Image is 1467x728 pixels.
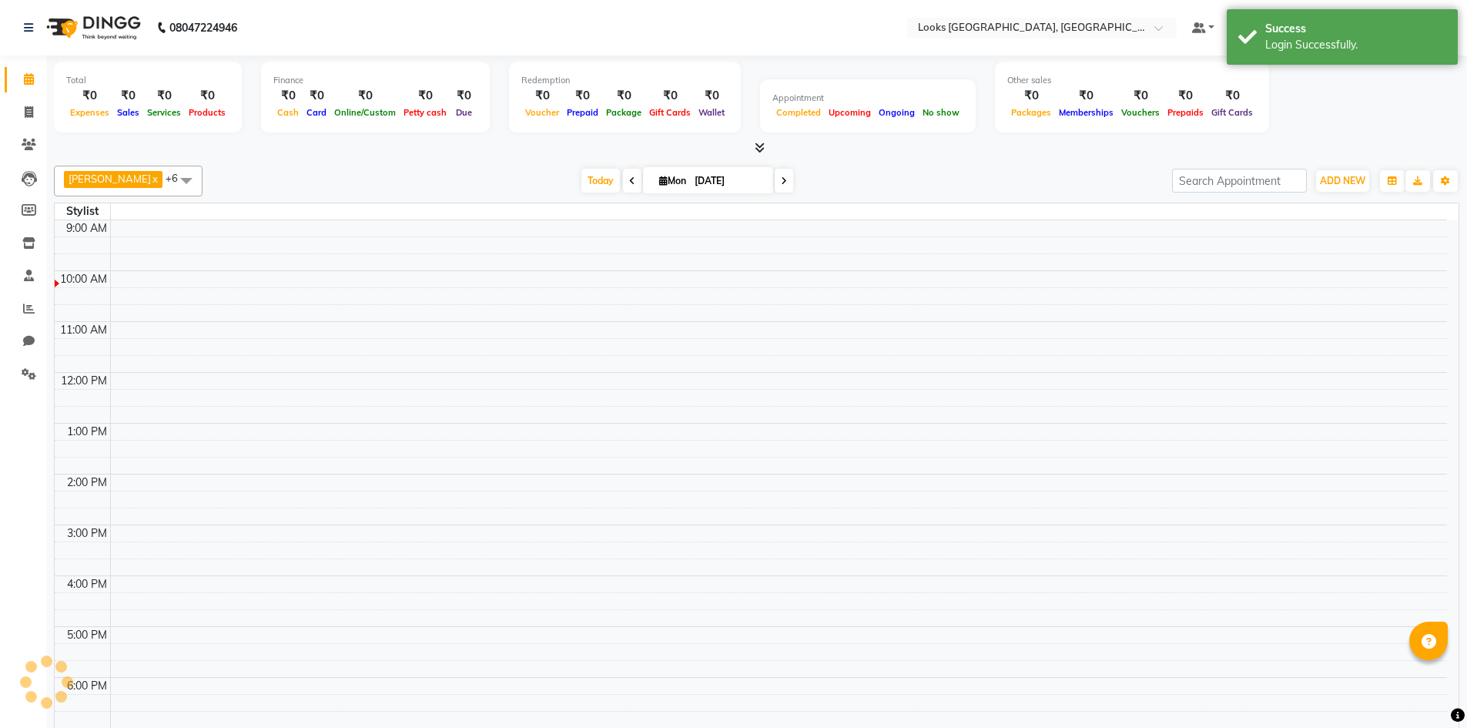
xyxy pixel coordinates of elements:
span: Online/Custom [330,107,400,118]
div: ₹0 [645,87,695,105]
div: 9:00 AM [63,220,110,237]
span: Prepaid [563,107,602,118]
div: 12:00 PM [58,373,110,389]
span: ADD NEW [1320,175,1365,186]
span: Gift Cards [645,107,695,118]
span: +6 [166,172,189,184]
div: Login Successfully. [1265,37,1446,53]
div: ₹0 [695,87,728,105]
span: Expenses [66,107,113,118]
span: Voucher [521,107,563,118]
span: Upcoming [825,107,875,118]
span: Ongoing [875,107,919,118]
input: 2025-09-01 [690,169,767,193]
div: Total [66,74,229,87]
div: 2:00 PM [64,475,110,491]
div: ₹0 [143,87,185,105]
span: Today [581,169,620,193]
span: Gift Cards [1207,107,1257,118]
div: Appointment [772,92,963,105]
div: ₹0 [303,87,330,105]
span: Cash [273,107,303,118]
div: 4:00 PM [64,576,110,592]
span: Wallet [695,107,728,118]
span: Prepaids [1164,107,1207,118]
div: ₹0 [330,87,400,105]
span: Package [602,107,645,118]
div: Stylist [55,203,110,220]
div: ₹0 [1207,87,1257,105]
div: Finance [273,74,477,87]
div: ₹0 [185,87,229,105]
div: ₹0 [1117,87,1164,105]
div: Other sales [1007,74,1257,87]
div: ₹0 [521,87,563,105]
div: ₹0 [1164,87,1207,105]
span: Card [303,107,330,118]
div: 1:00 PM [64,424,110,440]
div: 11:00 AM [57,322,110,338]
div: 5:00 PM [64,627,110,643]
div: 6:00 PM [64,678,110,694]
span: Due [452,107,476,118]
button: ADD NEW [1316,170,1369,192]
div: ₹0 [450,87,477,105]
img: logo [39,6,145,49]
span: Sales [113,107,143,118]
div: ₹0 [66,87,113,105]
span: Packages [1007,107,1055,118]
span: Vouchers [1117,107,1164,118]
div: ₹0 [1007,87,1055,105]
div: ₹0 [602,87,645,105]
span: Completed [772,107,825,118]
span: Mon [655,175,690,186]
div: ₹0 [113,87,143,105]
span: Petty cash [400,107,450,118]
span: Services [143,107,185,118]
div: ₹0 [400,87,450,105]
span: No show [919,107,963,118]
div: Redemption [521,74,728,87]
div: ₹0 [1055,87,1117,105]
span: Products [185,107,229,118]
div: ₹0 [563,87,602,105]
span: Memberships [1055,107,1117,118]
div: 10:00 AM [57,271,110,287]
a: x [151,173,158,185]
input: Search Appointment [1172,169,1307,193]
div: Success [1265,21,1446,37]
div: 3:00 PM [64,525,110,542]
span: [PERSON_NAME] [69,173,151,185]
div: ₹0 [273,87,303,105]
b: 08047224946 [169,6,237,49]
